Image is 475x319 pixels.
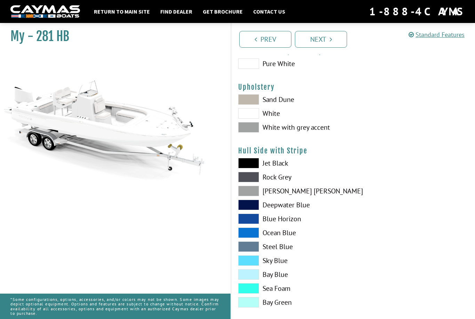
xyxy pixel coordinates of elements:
h4: Upholstery [238,83,468,91]
label: Steel Blue [238,241,346,252]
label: Bay Blue [238,269,346,280]
label: Ocean Blue [238,228,346,238]
label: Sea Foam [238,283,346,294]
a: Next [295,31,347,48]
label: White with grey accent [238,122,346,133]
label: Rock Grey [238,172,346,182]
a: Return to main site [90,7,153,16]
a: Prev [239,31,291,48]
h4: Hull Side with Stripe [238,146,468,155]
label: Blue Horizon [238,214,346,224]
p: *Some configurations, options, accessories, and/or colors may not be shown. Some images may depic... [10,294,220,319]
label: Pure White [238,58,346,69]
label: Sky Blue [238,255,346,266]
a: Find Dealer [157,7,196,16]
label: Deepwater Blue [238,200,346,210]
a: Standard Features [409,31,465,39]
div: 1-888-4CAYMAS [369,4,465,19]
img: white-logo-c9c8dbefe5ff5ceceb0f0178aa75bf4bb51f6bca0971e226c86eb53dfe498488.png [10,5,80,18]
label: [PERSON_NAME] [PERSON_NAME] [238,186,346,196]
label: Jet Black [238,158,346,168]
a: Get Brochure [199,7,246,16]
ul: Pagination [237,30,475,48]
a: Contact Us [250,7,289,16]
label: Sand Dune [238,94,346,105]
label: Bay Green [238,297,346,308]
h1: My - 281 HB [10,29,213,44]
label: White [238,108,346,119]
